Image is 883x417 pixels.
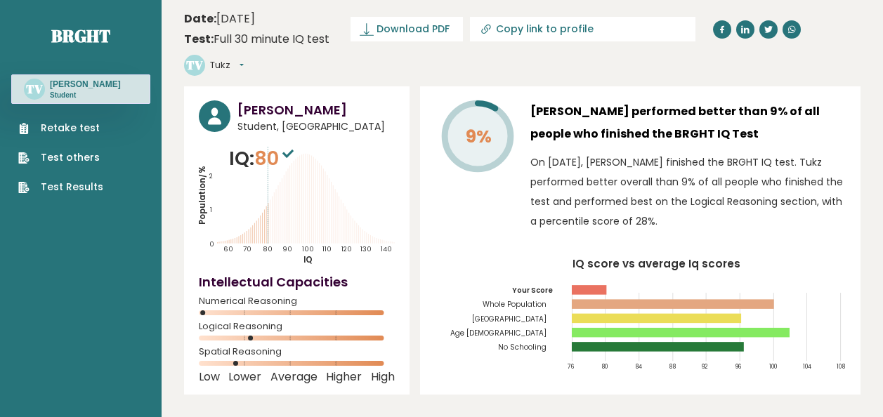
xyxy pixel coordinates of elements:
h3: [PERSON_NAME] [50,79,121,90]
a: Test others [18,150,103,165]
tspan: 76 [568,362,574,371]
tspan: 120 [341,244,352,253]
text: TV [26,81,43,97]
tspan: 92 [702,362,709,371]
p: IQ: [229,145,297,173]
tspan: 0 [209,239,214,249]
tspan: No Schooling [498,342,547,352]
span: Student, [GEOGRAPHIC_DATA] [237,119,395,134]
span: Download PDF [377,22,450,37]
button: Tukz [210,58,244,72]
tspan: Age [DEMOGRAPHIC_DATA] [450,328,547,338]
span: 80 [254,145,297,171]
tspan: 104 [803,362,811,371]
span: Spatial Reasoning [199,349,395,355]
tspan: Your Score [512,285,553,296]
tspan: 60 [223,244,233,253]
tspan: 100 [302,244,314,253]
div: Full 30 minute IQ test [184,31,329,48]
tspan: 110 [322,244,332,253]
tspan: 100 [769,362,777,371]
tspan: 130 [360,244,372,253]
tspan: 70 [243,244,251,253]
tspan: [GEOGRAPHIC_DATA] [472,314,547,324]
h4: Intellectual Capacities [199,272,395,291]
span: Logical Reasoning [199,324,395,329]
tspan: 96 [735,362,741,371]
b: Date: [184,11,216,27]
tspan: IQ [303,254,313,265]
span: Low [199,374,220,380]
span: Higher [326,374,362,380]
a: Download PDF [351,17,463,41]
p: On [DATE], [PERSON_NAME] finished the BRGHT IQ test. Tukz performed better overall than 9% of all... [530,152,846,231]
b: Test: [184,31,214,47]
span: Lower [228,374,261,380]
tspan: 88 [669,362,676,371]
h3: [PERSON_NAME] [237,100,395,119]
p: Student [50,91,121,100]
tspan: 80 [601,362,608,371]
h3: [PERSON_NAME] performed better than 9% of all people who finished the BRGHT IQ Test [530,100,846,145]
tspan: Whole Population [483,299,547,310]
tspan: 140 [381,244,392,253]
span: Numerical Reasoning [199,298,395,304]
text: TV [186,57,203,73]
span: Average [270,374,318,380]
tspan: 90 [282,244,292,253]
a: Retake test [18,121,103,135]
a: Test Results [18,180,103,194]
tspan: 80 [263,244,273,253]
tspan: IQ score vs average Iq scores [573,256,740,271]
span: High [371,374,395,380]
tspan: 2 [209,171,213,180]
a: Brght [51,25,110,47]
tspan: Population/% [197,166,208,225]
tspan: 9% [466,124,492,149]
tspan: 108 [837,362,845,371]
tspan: 84 [635,362,642,371]
tspan: 1 [210,205,212,214]
time: [DATE] [184,11,255,27]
